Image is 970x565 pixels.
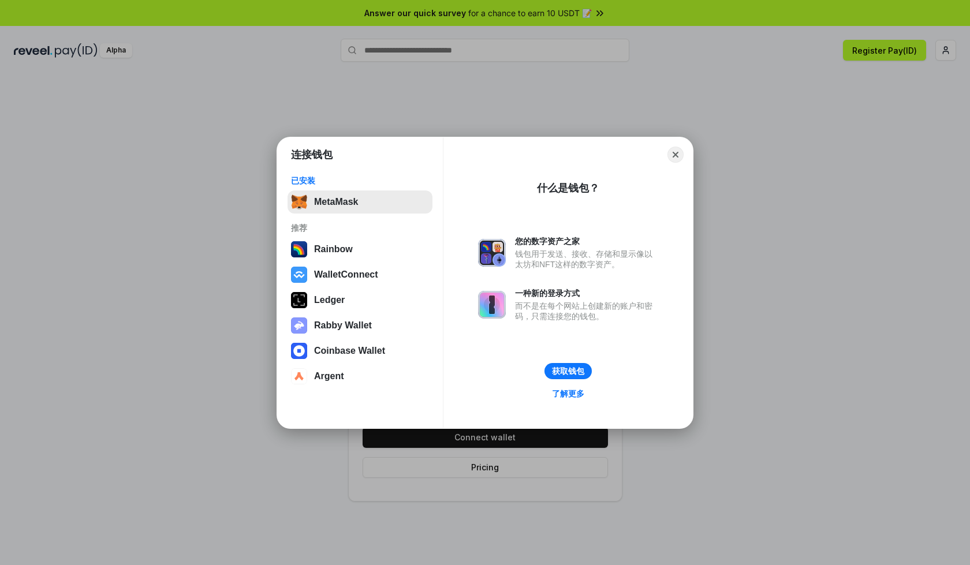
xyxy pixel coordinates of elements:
[288,289,432,312] button: Ledger
[515,288,658,298] div: 一种新的登录方式
[544,363,592,379] button: 获取钱包
[537,181,599,195] div: 什么是钱包？
[478,291,506,319] img: svg+xml,%3Csvg%20xmlns%3D%22http%3A%2F%2Fwww.w3.org%2F2000%2Fsvg%22%20fill%3D%22none%22%20viewBox...
[515,249,658,270] div: 钱包用于发送、接收、存储和显示像以太坊和NFT这样的数字资产。
[288,314,432,337] button: Rabby Wallet
[291,148,333,162] h1: 连接钱包
[314,346,385,356] div: Coinbase Wallet
[515,236,658,246] div: 您的数字资产之家
[552,366,584,376] div: 获取钱包
[545,386,591,401] a: 了解更多
[291,241,307,257] img: svg+xml,%3Csvg%20width%3D%22120%22%20height%3D%22120%22%20viewBox%3D%220%200%20120%20120%22%20fil...
[291,317,307,334] img: svg+xml,%3Csvg%20xmlns%3D%22http%3A%2F%2Fwww.w3.org%2F2000%2Fsvg%22%20fill%3D%22none%22%20viewBox...
[288,339,432,362] button: Coinbase Wallet
[291,223,429,233] div: 推荐
[314,197,358,207] div: MetaMask
[288,190,432,214] button: MetaMask
[314,270,378,280] div: WalletConnect
[288,263,432,286] button: WalletConnect
[314,295,345,305] div: Ledger
[291,194,307,210] img: svg+xml,%3Csvg%20fill%3D%22none%22%20height%3D%2233%22%20viewBox%3D%220%200%2035%2033%22%20width%...
[552,388,584,399] div: 了解更多
[288,238,432,261] button: Rainbow
[291,267,307,283] img: svg+xml,%3Csvg%20width%3D%2228%22%20height%3D%2228%22%20viewBox%3D%220%200%2028%2028%22%20fill%3D...
[291,368,307,384] img: svg+xml,%3Csvg%20width%3D%2228%22%20height%3D%2228%22%20viewBox%3D%220%200%2028%2028%22%20fill%3D...
[478,239,506,267] img: svg+xml,%3Csvg%20xmlns%3D%22http%3A%2F%2Fwww.w3.org%2F2000%2Fsvg%22%20fill%3D%22none%22%20viewBox...
[314,371,344,381] div: Argent
[288,365,432,388] button: Argent
[291,292,307,308] img: svg+xml,%3Csvg%20xmlns%3D%22http%3A%2F%2Fwww.w3.org%2F2000%2Fsvg%22%20width%3D%2228%22%20height%3...
[291,175,429,186] div: 已安装
[515,301,658,321] div: 而不是在每个网站上创建新的账户和密码，只需连接您的钱包。
[667,147,684,163] button: Close
[291,343,307,359] img: svg+xml,%3Csvg%20width%3D%2228%22%20height%3D%2228%22%20viewBox%3D%220%200%2028%2028%22%20fill%3D...
[314,320,372,331] div: Rabby Wallet
[314,244,353,255] div: Rainbow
